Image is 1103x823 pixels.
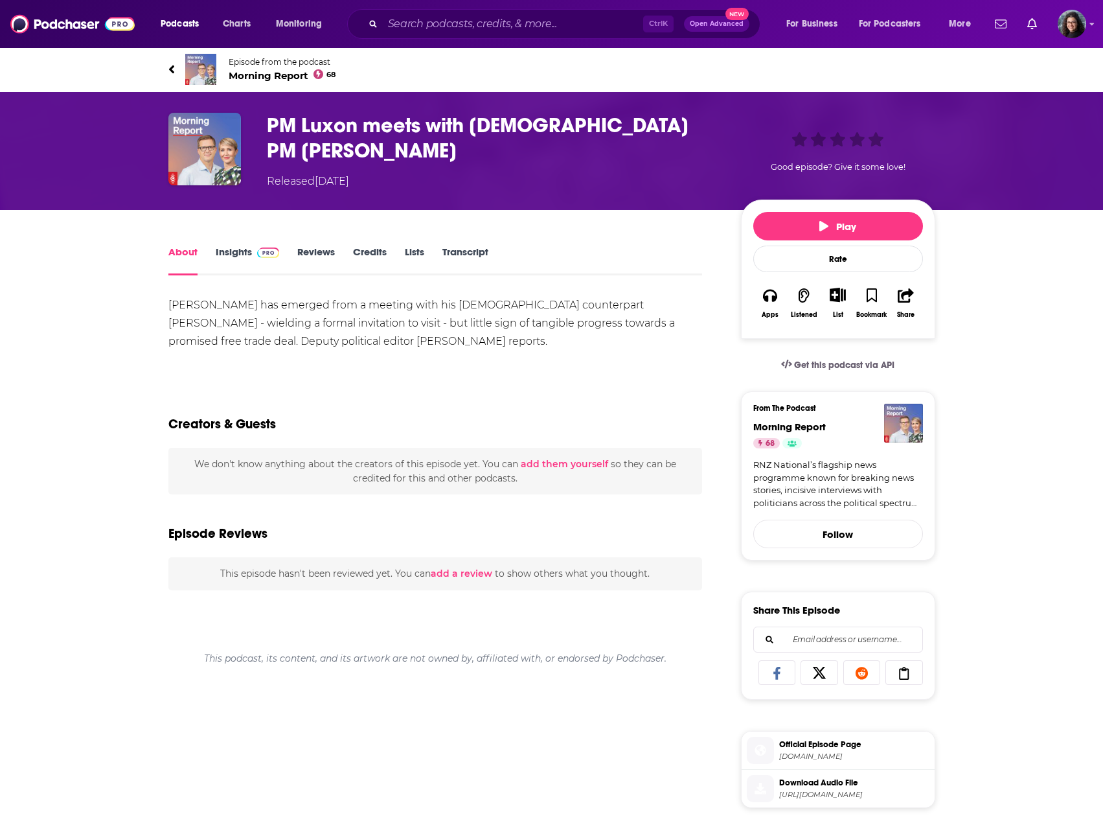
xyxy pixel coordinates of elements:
[168,416,276,432] h2: Creators & Guests
[359,9,773,39] div: Search podcasts, credits, & more...
[753,212,923,240] button: Play
[824,288,851,302] button: Show More Button
[764,627,912,652] input: Email address or username...
[779,752,929,761] span: rnz.co.nz
[220,568,650,579] span: This episode hasn't been reviewed yet. You can to show others what you thought.
[758,660,796,685] a: Share on Facebook
[855,279,889,327] button: Bookmark
[326,72,335,78] span: 68
[690,21,744,27] span: Open Advanced
[856,311,887,319] div: Bookmark
[821,279,854,327] div: Show More ButtonList
[753,279,787,327] button: Apps
[168,113,241,185] img: PM Luxon meets with Indian PM Modi
[521,459,608,469] button: add them yourself
[223,15,251,33] span: Charts
[725,8,749,20] span: New
[168,246,198,275] a: About
[267,174,349,189] div: Released [DATE]
[819,220,856,233] span: Play
[168,642,703,675] div: This podcast, its content, and its artwork are not owned by, affiliated with, or endorsed by Podc...
[276,15,322,33] span: Monitoring
[787,279,821,327] button: Listened
[850,14,940,34] button: open menu
[10,12,135,36] img: Podchaser - Follow, Share and Rate Podcasts
[753,627,923,653] div: Search followers
[168,296,703,351] div: [PERSON_NAME] has emerged from a meeting with his [DEMOGRAPHIC_DATA] counterpart [PERSON_NAME] - ...
[168,526,267,542] h3: Episode Reviews
[794,360,894,371] span: Get this podcast via API
[747,775,929,802] a: Download Audio File[URL][DOMAIN_NAME]
[779,790,929,800] span: https://podcast.radionz.co.nz/mnr/mnr-20241011-0720-pm_luxon_meets_with_indian_pm_modi-128.mp3
[267,14,339,34] button: open menu
[152,14,216,34] button: open menu
[194,458,676,484] span: We don't know anything about the creators of this episode yet . You can so they can be credited f...
[643,16,674,32] span: Ctrl K
[884,404,923,443] img: Morning Report
[753,421,826,433] a: Morning Report
[753,604,840,616] h3: Share This Episode
[267,113,720,163] h1: PM Luxon meets with Indian PM Modi
[1058,10,1086,38] button: Show profile menu
[168,54,935,85] a: Morning ReportEpisode from the podcastMorning Report68
[229,57,336,67] span: Episode from the podcast
[990,13,1012,35] a: Show notifications dropdown
[383,14,643,34] input: Search podcasts, credits, & more...
[257,248,280,258] img: Podchaser Pro
[1058,10,1086,38] img: User Profile
[949,15,971,33] span: More
[786,15,837,33] span: For Business
[1022,13,1042,35] a: Show notifications dropdown
[843,660,881,685] a: Share on Reddit
[766,437,775,450] span: 68
[762,311,779,319] div: Apps
[753,246,923,272] div: Rate
[777,14,854,34] button: open menu
[442,246,488,275] a: Transcript
[161,15,199,33] span: Podcasts
[771,162,905,172] span: Good episode? Give it some love!
[214,14,258,34] a: Charts
[431,566,492,581] button: add a review
[747,737,929,764] a: Official Episode Page[DOMAIN_NAME]
[1058,10,1086,38] span: Logged in as SiobhanvanWyk
[216,246,280,275] a: InsightsPodchaser Pro
[791,311,817,319] div: Listened
[405,246,424,275] a: Lists
[859,15,921,33] span: For Podcasters
[885,660,923,685] a: Copy Link
[753,404,913,413] h3: From The Podcast
[297,246,335,275] a: Reviews
[353,246,387,275] a: Credits
[684,16,749,32] button: Open AdvancedNew
[833,310,843,319] div: List
[229,69,336,82] span: Morning Report
[889,279,922,327] button: Share
[801,660,838,685] a: Share on X/Twitter
[753,438,780,448] a: 68
[779,739,929,750] span: Official Episode Page
[185,54,216,85] img: Morning Report
[940,14,987,34] button: open menu
[753,459,923,509] a: RNZ National’s flagship news programme known for breaking news stories, incisive interviews with ...
[779,777,929,789] span: Download Audio File
[771,349,905,381] a: Get this podcast via API
[753,520,923,548] button: Follow
[897,311,915,319] div: Share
